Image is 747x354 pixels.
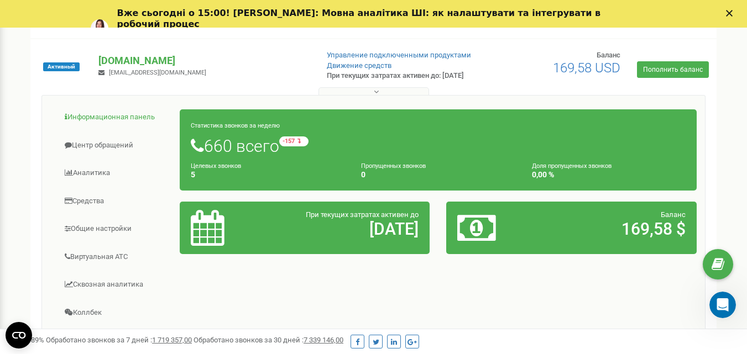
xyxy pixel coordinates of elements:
[191,171,344,179] h4: 5
[6,322,32,348] button: Open CMP widget
[539,220,686,238] h2: 169,58 $
[327,51,471,59] a: Управление подключенными продуктами
[152,336,192,344] u: 1 719 357,00
[361,171,515,179] h4: 0
[50,271,180,298] a: Сквозная аналитика
[50,244,180,271] a: Виртуальная АТС
[709,292,736,318] iframe: Intercom live chat
[50,188,180,215] a: Средства
[50,104,180,131] a: Информационная панель
[637,61,709,78] a: Пополнить баланс
[109,69,206,76] span: [EMAIL_ADDRESS][DOMAIN_NAME]
[279,136,309,146] small: -157
[191,162,241,170] small: Целевых звонков
[532,171,686,179] h4: 0,00 %
[98,54,309,68] p: [DOMAIN_NAME]
[327,61,391,70] a: Движение средств
[304,336,343,344] u: 7 339 146,00
[532,162,612,170] small: Доля пропущенных звонков
[597,51,620,59] span: Баланс
[50,160,180,187] a: Аналитика
[361,162,426,170] small: Пропущенных звонков
[194,336,343,344] span: Обработано звонков за 30 дней :
[327,71,480,81] p: При текущих затратах активен до: [DATE]
[726,10,737,17] div: Закрыть
[306,210,419,219] span: При текущих затратах активен до
[661,210,686,219] span: Баланс
[191,136,686,155] h1: 660 всего
[91,19,108,37] img: Profile image for Yuliia
[46,336,192,344] span: Обработано звонков за 7 дней :
[50,299,180,326] a: Коллбек
[50,215,180,242] a: Общие настройки
[117,8,601,29] b: Вже сьогодні о 15:00! [PERSON_NAME]: Мовна аналітика ШІ: як налаштувати та інтегрувати в робочий ...
[272,220,419,238] h2: [DATE]
[50,132,180,159] a: Центр обращений
[553,60,620,76] span: 169,58 USD
[191,122,280,129] small: Статистика звонков за неделю
[43,62,80,71] span: Активный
